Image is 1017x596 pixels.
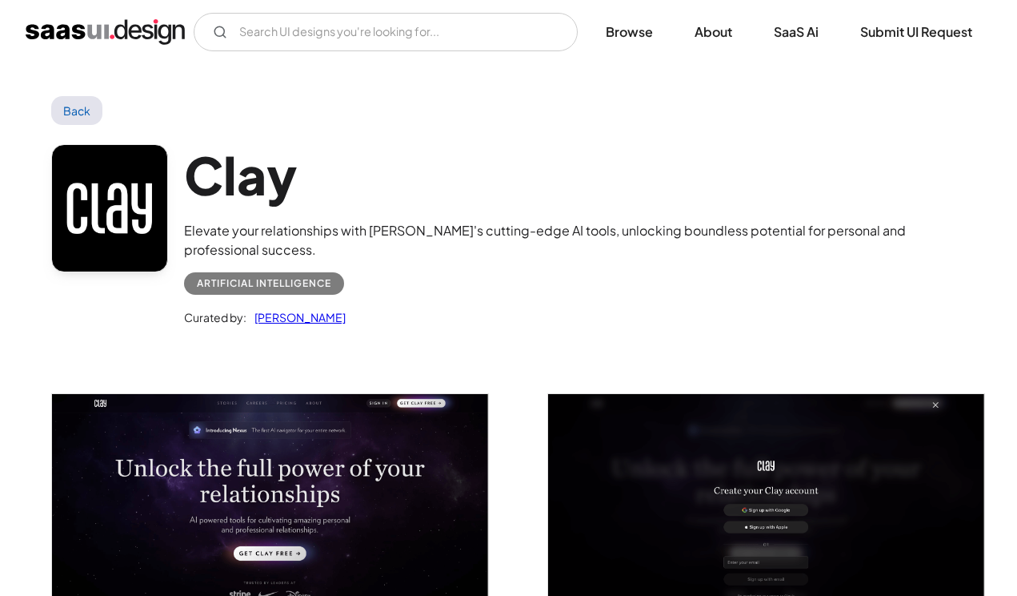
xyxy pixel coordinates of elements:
[184,144,967,206] h1: Clay
[841,14,991,50] a: Submit UI Request
[246,308,346,327] a: [PERSON_NAME]
[184,308,246,327] div: Curated by:
[184,221,967,260] div: Elevate your relationships with [PERSON_NAME]'s cutting-edge AI tools, unlocking boundless potent...
[194,13,578,51] input: Search UI designs you're looking for...
[755,14,838,50] a: SaaS Ai
[587,14,672,50] a: Browse
[51,96,103,125] a: Back
[26,19,185,45] a: home
[197,274,331,293] div: Artificial Intelligence
[194,13,578,51] form: Email Form
[675,14,751,50] a: About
